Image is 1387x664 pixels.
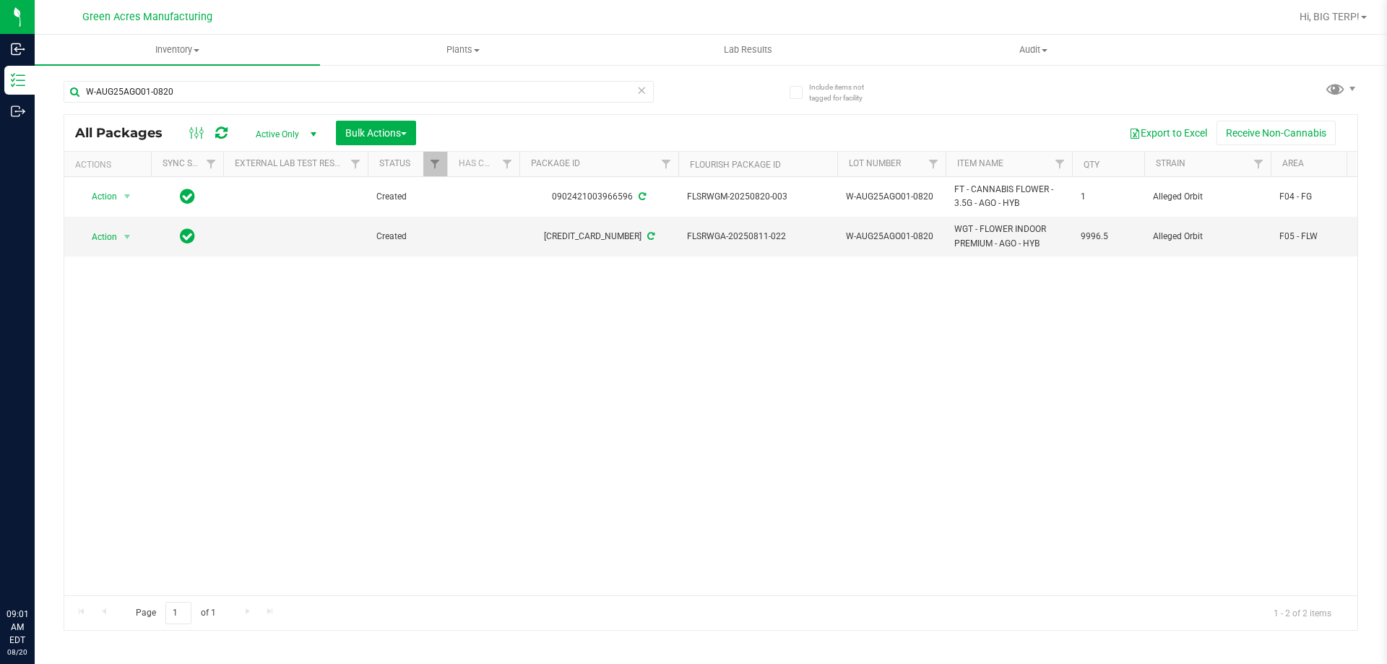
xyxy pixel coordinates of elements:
a: Sync Status [163,158,218,168]
a: Filter [496,152,519,176]
span: Action [79,227,118,247]
a: Flourish Package ID [690,160,781,170]
span: Alleged Orbit [1153,230,1262,243]
span: Clear [636,81,647,100]
span: Hi, BIG TERP! [1300,11,1360,22]
a: Filter [344,152,368,176]
a: Filter [922,152,946,176]
a: External Lab Test Result [235,158,348,168]
th: Has COA [447,152,519,177]
button: Receive Non-Cannabis [1217,121,1336,145]
a: Audit [891,35,1176,65]
span: Page of 1 [124,602,228,624]
span: Plants [321,43,605,56]
span: 1 [1081,190,1136,204]
span: Include items not tagged for facility [809,82,881,103]
div: [CREDIT_CARD_NUMBER] [517,230,680,243]
span: F04 - FG [1279,190,1370,204]
p: 08/20 [7,647,28,657]
button: Bulk Actions [336,121,416,145]
a: Filter [654,152,678,176]
a: Package ID [531,158,580,168]
p: 09:01 AM EDT [7,608,28,647]
a: Filter [1247,152,1271,176]
span: select [118,186,137,207]
a: Qty [1084,160,1099,170]
span: W-AUG25AGO01-0820 [846,230,937,243]
button: Export to Excel [1120,121,1217,145]
span: Audit [891,43,1175,56]
a: Filter [423,152,447,176]
div: Actions [75,160,145,170]
a: Lab Results [605,35,891,65]
input: 1 [165,602,191,624]
span: In Sync [180,186,195,207]
span: Lab Results [704,43,792,56]
span: select [118,227,137,247]
span: W-AUG25AGO01-0820 [846,190,937,204]
a: Status [379,158,410,168]
iframe: Resource center [14,548,58,592]
span: Inventory [35,43,320,56]
span: Created [376,190,438,204]
span: Bulk Actions [345,127,407,139]
span: Green Acres Manufacturing [82,11,212,23]
span: All Packages [75,125,177,141]
div: 0902421003966596 [517,190,680,204]
input: Search Package ID, Item Name, SKU, Lot or Part Number... [64,81,654,103]
span: Sync from Compliance System [645,231,654,241]
a: Area [1282,158,1304,168]
a: Plants [320,35,605,65]
inline-svg: Outbound [11,104,25,118]
span: FLSRWGA-20250811-022 [687,230,829,243]
span: Alleged Orbit [1153,190,1262,204]
a: Filter [199,152,223,176]
span: FLSRWGM-20250820-003 [687,190,829,204]
span: Sync from Compliance System [636,191,646,202]
span: 1 - 2 of 2 items [1262,602,1343,624]
inline-svg: Inventory [11,73,25,87]
a: Inventory [35,35,320,65]
span: In Sync [180,226,195,246]
span: FT - CANNABIS FLOWER - 3.5G - AGO - HYB [954,183,1063,210]
span: Action [79,186,118,207]
span: WGT - FLOWER INDOOR PREMIUM - AGO - HYB [954,223,1063,250]
span: Created [376,230,438,243]
a: Item Name [957,158,1003,168]
a: Filter [1048,152,1072,176]
a: Lot Number [849,158,901,168]
span: F05 - FLW [1279,230,1370,243]
inline-svg: Inbound [11,42,25,56]
a: Strain [1156,158,1185,168]
span: 9996.5 [1081,230,1136,243]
